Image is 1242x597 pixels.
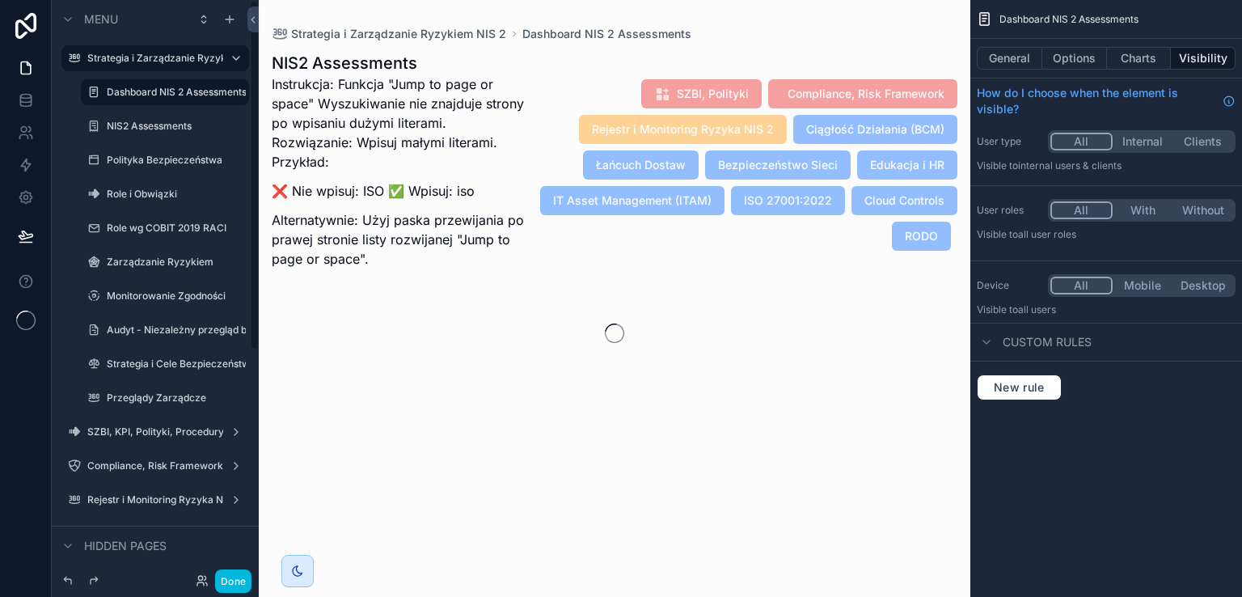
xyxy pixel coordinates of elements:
[1050,277,1113,294] button: All
[1113,201,1173,219] button: With
[1003,334,1092,350] span: Custom rules
[977,279,1041,292] label: Device
[215,569,251,593] button: Done
[87,426,223,438] label: SZBI, KPI, Polityki, Procedury
[107,120,239,133] label: NIS2 Assessments
[977,159,1236,172] p: Visible to
[977,47,1042,70] button: General
[1050,133,1113,150] button: All
[977,204,1041,217] label: User roles
[1018,303,1056,315] span: all users
[107,154,239,167] label: Polityka Bezpieczeństwa
[1018,228,1076,240] span: All user roles
[87,493,223,506] label: Rejestr i Monitoring Ryzyka NIS 2
[107,324,246,337] label: Audyt - Niezależny przegląd bezpieczeństwa
[977,85,1216,117] span: How do I choose when the element is visible?
[1113,133,1173,150] button: Internal
[1113,277,1173,294] button: Mobile
[107,290,239,303] label: Monitorowanie Zgodności
[84,538,167,554] span: Hidden pages
[87,52,223,65] label: Strategia i Zarządzanie Ryzykiem NIS 2
[1107,47,1172,70] button: Charts
[1172,133,1233,150] button: Clients
[107,256,239,269] label: Zarządzanie Ryzykiem
[977,375,1062,400] button: New rule
[1018,159,1122,171] span: Internal users & clients
[107,86,246,99] label: Dashboard NIS 2 Assessments
[87,459,223,472] label: Compliance, Risk Framework
[1042,47,1107,70] button: Options
[977,85,1236,117] a: How do I choose when the element is visible?
[107,188,239,201] label: Role i Obwiązki
[1172,277,1233,294] button: Desktop
[987,380,1051,395] span: New rule
[977,228,1236,241] p: Visible to
[999,13,1138,26] span: Dashboard NIS 2 Assessments
[1171,47,1236,70] button: Visibility
[977,135,1041,148] label: User type
[1172,201,1233,219] button: Without
[107,358,246,370] label: Strategia i Cele Bezpieczeństwa
[1050,201,1113,219] button: All
[107,222,239,235] label: Role wg COBIT 2019 RACI
[107,392,239,404] label: Przeglądy Zarządcze
[977,303,1236,316] p: Visible to
[84,11,118,28] span: Menu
